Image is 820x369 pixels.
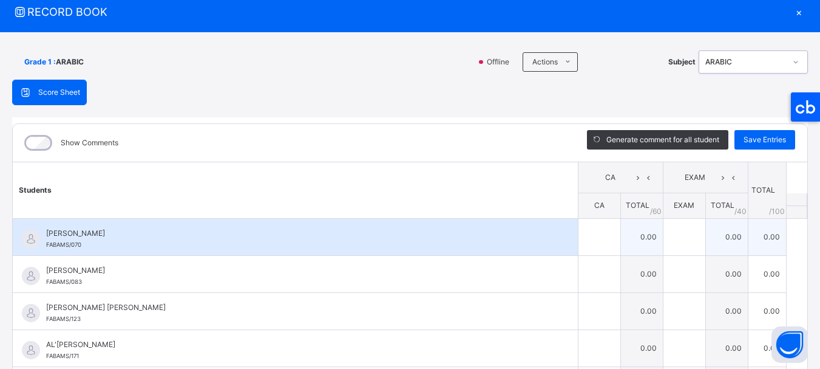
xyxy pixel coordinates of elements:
span: EXAM [673,172,718,183]
span: CA [594,201,605,210]
span: Score Sheet [38,87,80,98]
span: / 40 [734,206,747,217]
th: TOTAL [748,162,786,219]
span: Actions [532,57,558,67]
span: CA [588,172,633,183]
label: Show Comments [61,137,118,148]
span: /100 [769,206,785,217]
td: 0.00 [748,218,786,255]
img: default.svg [22,267,40,285]
span: FABAMS/171 [46,353,79,359]
img: default.svg [22,341,40,359]
td: 0.00 [748,329,786,367]
span: / 60 [650,206,662,217]
span: Generate comment for all student [606,134,719,145]
span: Grade 1 : [24,57,56,67]
td: 0.00 [620,292,663,329]
button: Open asap [771,326,808,363]
span: Offline [486,57,517,67]
span: TOTAL [711,201,734,210]
span: RECORD BOOK [12,4,790,20]
td: 0.00 [705,218,748,255]
span: [PERSON_NAME] [46,228,551,239]
span: TOTAL [626,201,649,210]
td: 0.00 [705,329,748,367]
td: 0.00 [748,255,786,292]
td: 0.00 [620,329,663,367]
img: default.svg [22,304,40,322]
span: Subject [668,57,696,67]
span: FABAMS/083 [46,278,82,285]
td: 0.00 [705,292,748,329]
div: × [790,4,808,20]
span: Students [19,185,52,195]
td: 0.00 [620,218,663,255]
span: EXAM [674,201,694,210]
span: Save Entries [744,134,786,145]
span: [PERSON_NAME] [46,265,551,276]
span: FABAMS/123 [46,316,81,322]
td: 0.00 [620,255,663,292]
span: [PERSON_NAME] [PERSON_NAME] [46,302,551,313]
div: ARABIC [705,57,785,67]
span: AL'[PERSON_NAME] [46,339,551,350]
img: default.svg [22,230,40,248]
span: ARABIC [56,57,84,67]
td: 0.00 [748,292,786,329]
span: FABAMS/070 [46,241,81,248]
td: 0.00 [705,255,748,292]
